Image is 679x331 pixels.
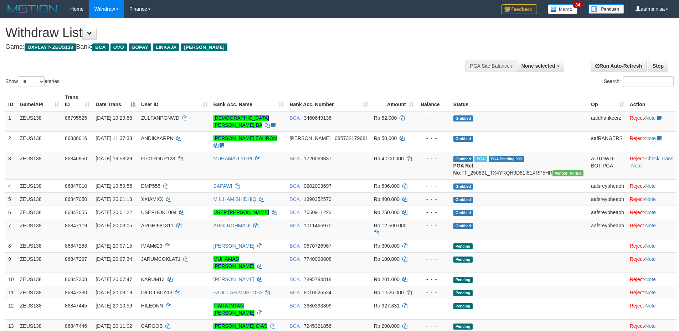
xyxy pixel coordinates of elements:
[374,115,397,121] span: Rp 52.000
[17,252,62,273] td: ZEUS138
[5,252,17,273] td: 9
[96,156,132,161] span: [DATE] 19:58:29
[627,299,677,319] td: ·
[65,196,87,202] span: 86847050
[420,276,448,283] div: - - -
[289,223,299,228] span: BCA
[214,243,254,249] a: [PERSON_NAME]
[645,196,656,202] a: Note
[17,273,62,286] td: ZEUS138
[374,210,400,215] span: Rp 250.000
[65,256,87,262] span: 86847297
[573,2,582,8] span: 34
[289,290,299,295] span: BCA
[521,63,555,69] span: None selected
[417,91,451,111] th: Balance
[289,196,299,202] span: BCA
[588,192,627,206] td: aafsreypheaph
[17,91,62,111] th: Game/API: activate to sort column ascending
[17,152,62,179] td: ZEUS138
[141,276,165,282] span: KARUM13
[96,135,132,141] span: [DATE] 11:37:33
[630,115,644,121] a: Reject
[591,60,647,72] a: Run Auto-Refresh
[630,290,644,295] a: Reject
[420,289,448,296] div: - - -
[289,135,330,141] span: [PERSON_NAME]
[588,179,627,192] td: aafsreypheaph
[304,276,331,282] span: Copy 7895784818 to clipboard
[110,43,127,51] span: OVO
[5,179,17,192] td: 4
[374,223,407,228] span: Rp 12.500.000
[289,183,299,189] span: BCA
[304,210,331,215] span: Copy 7650911223 to clipboard
[17,206,62,219] td: ZEUS138
[623,76,674,87] input: Search:
[420,242,448,249] div: - - -
[62,91,93,111] th: Trans ID: activate to sort column ascending
[420,255,448,263] div: - - -
[627,192,677,206] td: ·
[5,273,17,286] td: 10
[374,303,400,309] span: Rp 927.831
[214,290,262,295] a: FADILLAH MUSTOFA
[335,135,368,141] span: Copy 085732179681 to clipboard
[65,290,87,295] span: 86847330
[420,222,448,229] div: - - -
[289,276,299,282] span: BCA
[141,135,174,141] span: ANDIKAARPN
[65,183,87,189] span: 86847010
[289,156,299,161] span: BCA
[5,76,60,87] label: Show entries
[304,256,331,262] span: Copy 7740998808 to clipboard
[141,243,163,249] span: IMAM623
[630,323,644,329] a: Reject
[96,183,132,189] span: [DATE] 19:59:55
[645,323,656,329] a: Note
[17,219,62,239] td: ZEUS138
[645,256,656,262] a: Note
[627,206,677,219] td: ·
[289,243,299,249] span: BCA
[374,243,400,249] span: Rp 300.000
[96,276,132,282] span: [DATE] 20:07:47
[501,4,537,14] img: Feedback.jpg
[453,163,475,176] b: PGA Ref. No:
[17,286,62,299] td: ZEUS138
[17,179,62,192] td: ZEUS138
[5,206,17,219] td: 6
[588,152,627,179] td: AUTOWD-BOT-PGA
[5,26,446,40] h1: Withdraw List
[420,155,448,162] div: - - -
[141,183,160,189] span: DMP555
[453,223,473,229] span: Grabbed
[645,303,656,309] a: Note
[304,243,331,249] span: Copy 0670726967 to clipboard
[93,91,138,111] th: Date Trans.: activate to sort column descending
[289,323,299,329] span: BCA
[17,299,62,319] td: ZEUS138
[453,290,473,296] span: Pending
[489,156,524,162] span: PGA Pending
[630,135,644,141] a: Reject
[141,196,163,202] span: XXIAMXX
[374,323,400,329] span: Rp 200.000
[630,183,644,189] a: Reject
[18,76,45,87] select: Showentries
[65,303,87,309] span: 86847445
[374,276,400,282] span: Rp 201.000
[627,131,677,152] td: ·
[65,223,87,228] span: 86847119
[627,152,677,179] td: · ·
[645,183,656,189] a: Note
[465,60,517,72] div: PGA Site Balance /
[548,4,578,14] img: Button%20Memo.svg
[5,192,17,206] td: 5
[25,43,76,51] span: OXPLAY > ZEUS138
[420,302,448,309] div: - - -
[5,131,17,152] td: 2
[181,43,227,51] span: [PERSON_NAME]
[588,219,627,239] td: aafsreypheaph
[96,223,132,228] span: [DATE] 20:03:05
